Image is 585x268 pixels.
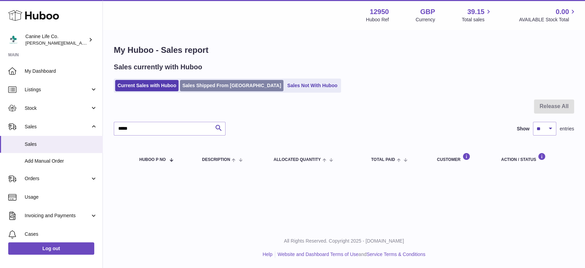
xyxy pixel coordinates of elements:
a: Sales Shipped From [GEOGRAPHIC_DATA] [180,80,283,91]
label: Show [517,126,529,132]
a: 39.15 Total sales [462,7,492,23]
span: Usage [25,194,97,200]
span: Stock [25,105,90,112]
span: Sales [25,141,97,148]
strong: GBP [420,7,435,16]
div: Customer [437,153,487,162]
span: Orders [25,175,90,182]
a: Sales Not With Huboo [285,80,340,91]
div: Currency [416,16,435,23]
a: Help [263,252,272,257]
h2: Sales currently with Huboo [114,62,202,72]
a: Service Terms & Conditions [366,252,425,257]
div: Canine Life Co. [25,33,87,46]
strong: 12950 [370,7,389,16]
span: 39.15 [467,7,484,16]
span: Sales [25,124,90,130]
span: ALLOCATED Quantity [273,158,321,162]
span: Listings [25,86,90,93]
span: My Dashboard [25,68,97,74]
a: 0.00 AVAILABLE Stock Total [519,7,577,23]
a: Website and Dashboard Terms of Use [278,252,358,257]
li: and [275,251,425,258]
h1: My Huboo - Sales report [114,45,574,56]
span: Invoicing and Payments [25,212,90,219]
span: Huboo P no [139,158,166,162]
img: kevin@clsgltd.co.uk [8,35,19,45]
span: Total sales [462,16,492,23]
span: Cases [25,231,97,237]
a: Log out [8,242,94,255]
span: Add Manual Order [25,158,97,164]
a: Current Sales with Huboo [115,80,179,91]
span: 0.00 [556,7,569,16]
div: Huboo Ref [366,16,389,23]
span: Description [202,158,230,162]
div: Action / Status [501,153,567,162]
span: AVAILABLE Stock Total [519,16,577,23]
span: entries [560,126,574,132]
p: All Rights Reserved. Copyright 2025 - [DOMAIN_NAME] [108,238,580,244]
span: [PERSON_NAME][EMAIL_ADDRESS][DOMAIN_NAME] [25,40,137,46]
span: Total paid [371,158,395,162]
